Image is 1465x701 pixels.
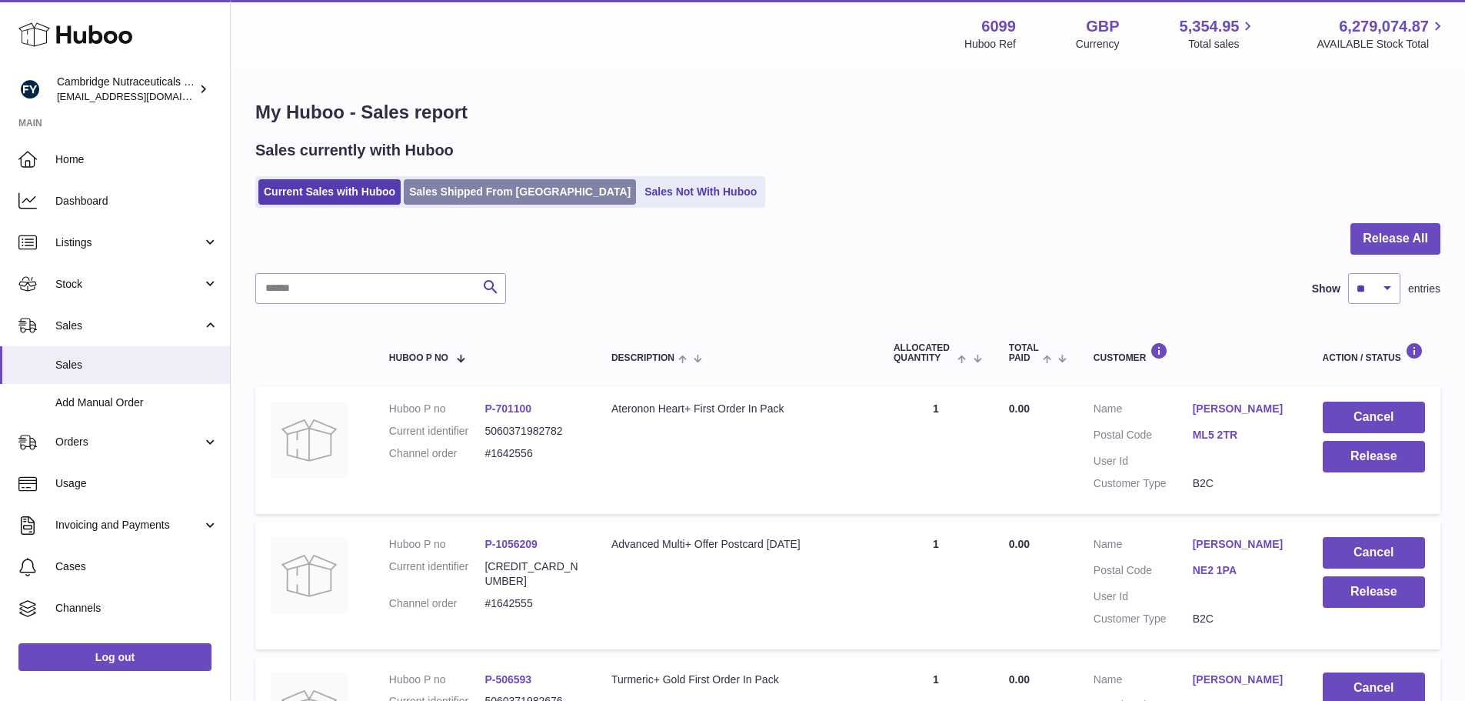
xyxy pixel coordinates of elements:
[55,194,218,209] span: Dashboard
[1188,37,1257,52] span: Total sales
[1094,342,1292,363] div: Customer
[1009,673,1030,686] span: 0.00
[1180,16,1240,37] span: 5,354.95
[1094,537,1193,556] dt: Name
[389,402,485,416] dt: Huboo P no
[55,559,218,574] span: Cases
[1339,16,1429,37] span: 6,279,074.87
[55,396,218,410] span: Add Manual Order
[964,37,1016,52] div: Huboo Ref
[1193,673,1292,687] a: [PERSON_NAME]
[484,673,531,686] a: P-506593
[1094,673,1193,691] dt: Name
[389,559,485,589] dt: Current identifier
[1094,476,1193,491] dt: Customer Type
[1076,37,1120,52] div: Currency
[1317,16,1447,52] a: 6,279,074.87 AVAILABLE Stock Total
[1350,223,1440,255] button: Release All
[389,424,485,439] dt: Current identifier
[389,353,448,363] span: Huboo P no
[18,78,42,101] img: internalAdmin-6099@internal.huboo.com
[57,90,226,102] span: [EMAIL_ADDRESS][DOMAIN_NAME]
[1193,402,1292,416] a: [PERSON_NAME]
[1193,612,1292,626] dd: B2C
[1323,342,1425,363] div: Action / Status
[894,343,954,363] span: ALLOCATED Quantity
[57,75,195,104] div: Cambridge Nutraceuticals Ltd
[1180,16,1257,52] a: 5,354.95 Total sales
[55,277,202,292] span: Stock
[55,601,218,616] span: Channels
[389,537,485,552] dt: Huboo P no
[1317,37,1447,52] span: AVAILABLE Stock Total
[55,152,218,167] span: Home
[1323,576,1425,608] button: Release
[484,424,581,439] dd: 5060371982782
[1312,282,1340,296] label: Show
[1323,441,1425,472] button: Release
[271,402,348,479] img: no-photo.jpg
[1009,402,1030,415] span: 0.00
[611,402,863,416] div: Ateronon Heart+ First Order In Pack
[1193,428,1292,442] a: ML5 2TR
[255,140,454,161] h2: Sales currently with Huboo
[1094,563,1193,582] dt: Postal Code
[639,179,762,205] a: Sales Not With Huboo
[389,596,485,611] dt: Channel order
[55,435,202,449] span: Orders
[1094,612,1193,626] dt: Customer Type
[484,446,581,461] dd: #1642556
[1323,402,1425,433] button: Cancel
[271,537,348,614] img: no-photo.jpg
[878,386,994,514] td: 1
[484,538,538,550] a: P-1056209
[611,537,863,552] div: Advanced Multi+ Offer Postcard [DATE]
[55,235,202,250] span: Listings
[55,518,202,532] span: Invoicing and Payments
[611,353,674,363] span: Description
[1193,537,1292,552] a: [PERSON_NAME]
[1094,428,1193,446] dt: Postal Code
[55,476,218,491] span: Usage
[389,446,485,461] dt: Channel order
[389,673,485,687] dt: Huboo P no
[55,358,218,372] span: Sales
[55,319,202,333] span: Sales
[484,596,581,611] dd: #1642555
[484,559,581,589] dd: [CREDIT_CARD_NUMBER]
[1086,16,1119,37] strong: GBP
[404,179,636,205] a: Sales Shipped From [GEOGRAPHIC_DATA]
[1009,343,1039,363] span: Total paid
[1408,282,1440,296] span: entries
[878,522,994,649] td: 1
[981,16,1016,37] strong: 6099
[1323,537,1425,569] button: Cancel
[1094,402,1193,420] dt: Name
[255,100,1440,125] h1: My Huboo - Sales report
[1009,538,1030,550] span: 0.00
[258,179,401,205] a: Current Sales with Huboo
[1094,454,1193,469] dt: User Id
[18,643,211,671] a: Log out
[484,402,531,415] a: P-701100
[611,673,863,687] div: Turmeric+ Gold First Order In Pack
[1094,589,1193,604] dt: User Id
[1193,563,1292,578] a: NE2 1PA
[1193,476,1292,491] dd: B2C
